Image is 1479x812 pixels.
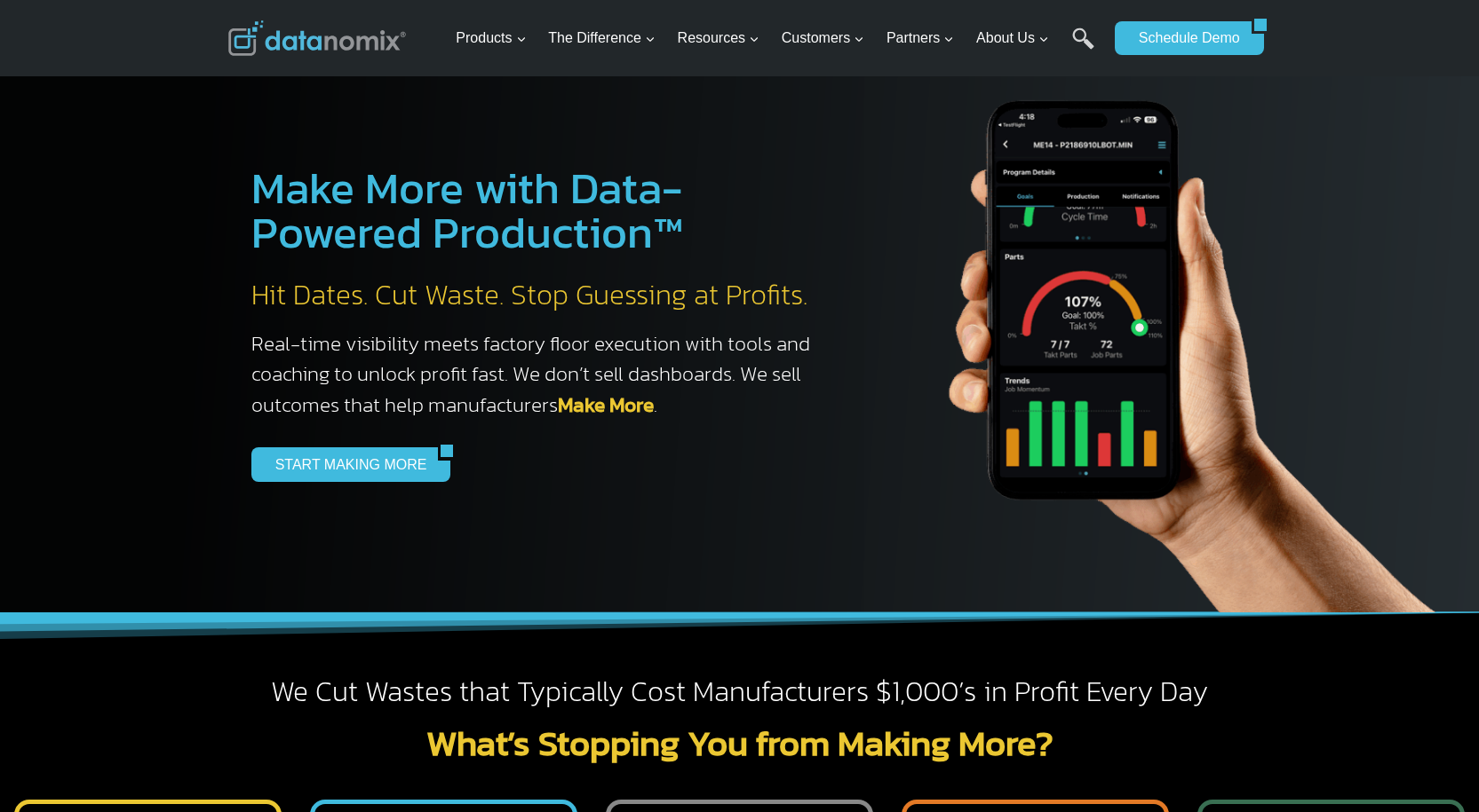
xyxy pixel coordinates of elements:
span: Customers [782,27,864,50]
span: About Us [976,27,1049,50]
iframe: Popup CTA [9,498,294,803]
img: Datanomix [228,20,406,56]
span: Resources [678,27,759,50]
h2: What’s Stopping You from Making More? [228,725,1252,761]
h1: Make More with Data-Powered Production™ [251,166,829,255]
span: The Difference [548,27,656,50]
h2: We Cut Wastes that Typically Cost Manufacturers $1,000’s in Profit Every Day [228,674,1252,711]
h3: Real-time visibility meets factory floor execution with tools and coaching to unlock profit fast.... [251,328,829,421]
a: START MAKING MORE [251,447,439,481]
span: Products [456,27,526,50]
h2: Hit Dates. Cut Waste. Stop Guessing at Profits. [251,277,829,314]
a: Search [1072,28,1094,67]
a: Schedule Demo [1115,21,1252,55]
span: Partners [887,27,954,50]
a: Make More [558,390,654,420]
nav: Primary Navigation [449,10,1106,67]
